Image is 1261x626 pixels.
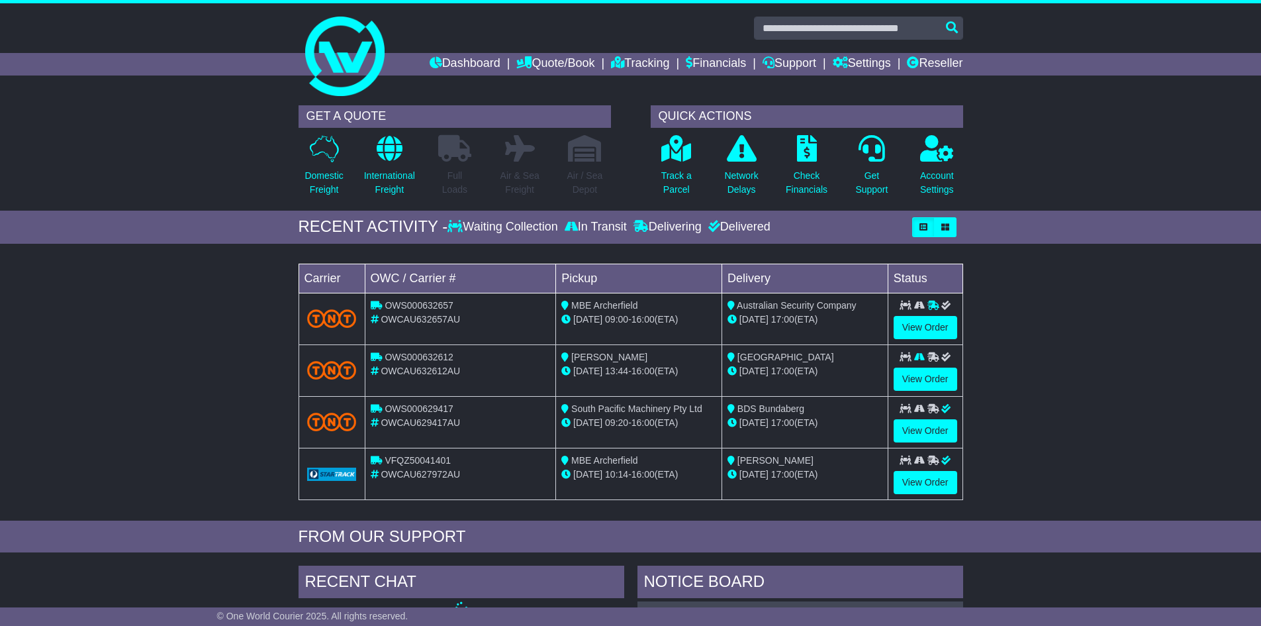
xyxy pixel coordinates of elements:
[430,53,500,76] a: Dashboard
[447,220,561,235] div: Waiting Collection
[385,403,453,414] span: OWS000629417
[605,366,628,376] span: 13:44
[365,264,556,293] td: OWC / Carrier #
[786,169,827,197] p: Check Financials
[630,220,705,235] div: Delivering
[561,468,716,482] div: - (ETA)
[381,417,460,428] span: OWCAU629417AU
[739,417,769,428] span: [DATE]
[299,105,611,128] div: GET A QUOTE
[573,469,602,480] span: [DATE]
[833,53,891,76] a: Settings
[739,314,769,325] span: [DATE]
[605,469,628,480] span: 10:14
[661,134,692,204] a: Track aParcel
[771,366,794,376] span: 17:00
[307,309,357,327] img: TNT_Domestic.png
[561,313,716,327] div: - (ETA)
[785,134,828,204] a: CheckFinancials
[304,134,344,204] a: DomesticFreight
[855,169,888,197] p: Get Support
[855,134,888,204] a: GetSupport
[737,455,814,466] span: [PERSON_NAME]
[686,53,746,76] a: Financials
[381,314,460,325] span: OWCAU632657AU
[307,413,357,431] img: TNT_Domestic.png
[724,134,759,204] a: NetworkDelays
[727,416,882,430] div: (ETA)
[438,169,471,197] p: Full Loads
[737,300,857,311] span: Australian Security Company
[727,468,882,482] div: (ETA)
[894,316,957,339] a: View Order
[556,264,722,293] td: Pickup
[771,417,794,428] span: 17:00
[381,366,460,376] span: OWCAU632612AU
[299,566,624,601] div: RECENT CHAT
[299,527,963,547] div: FROM OUR SUPPORT
[737,403,804,414] span: BDS Bundaberg
[500,169,539,197] p: Air & Sea Freight
[739,469,769,480] span: [DATE]
[567,169,603,197] p: Air / Sea Depot
[605,417,628,428] span: 09:20
[894,471,957,494] a: View Order
[571,300,637,311] span: MBE Archerfield
[722,264,888,293] td: Delivery
[737,352,834,362] span: [GEOGRAPHIC_DATA]
[571,403,702,414] span: South Pacific Machinery Pty Ltd
[385,455,451,466] span: VFQZ50041401
[894,419,957,443] a: View Order
[561,364,716,378] div: - (ETA)
[771,469,794,480] span: 17:00
[364,169,415,197] p: International Freight
[631,469,655,480] span: 16:00
[763,53,816,76] a: Support
[605,314,628,325] span: 09:00
[637,566,963,601] div: NOTICE BOARD
[907,53,962,76] a: Reseller
[571,352,647,362] span: [PERSON_NAME]
[573,314,602,325] span: [DATE]
[739,366,769,376] span: [DATE]
[363,134,416,204] a: InternationalFreight
[920,169,954,197] p: Account Settings
[771,314,794,325] span: 17:00
[304,169,343,197] p: Domestic Freight
[894,368,957,391] a: View Order
[651,105,963,128] div: QUICK ACTIONS
[631,366,655,376] span: 16:00
[561,220,630,235] div: In Transit
[727,313,882,327] div: (ETA)
[631,417,655,428] span: 16:00
[307,361,357,379] img: TNT_Domestic.png
[516,53,594,76] a: Quote/Book
[727,364,882,378] div: (ETA)
[385,352,453,362] span: OWS000632612
[307,468,357,481] img: GetCarrierServiceLogo
[888,264,962,293] td: Status
[299,264,365,293] td: Carrier
[705,220,771,235] div: Delivered
[217,611,408,621] span: © One World Courier 2025. All rights reserved.
[571,455,637,466] span: MBE Archerfield
[573,417,602,428] span: [DATE]
[661,169,692,197] p: Track a Parcel
[919,134,955,204] a: AccountSettings
[385,300,453,311] span: OWS000632657
[631,314,655,325] span: 16:00
[611,53,669,76] a: Tracking
[299,217,448,236] div: RECENT ACTIVITY -
[561,416,716,430] div: - (ETA)
[381,469,460,480] span: OWCAU627972AU
[573,366,602,376] span: [DATE]
[724,169,758,197] p: Network Delays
